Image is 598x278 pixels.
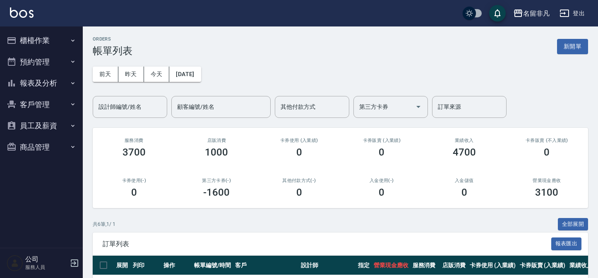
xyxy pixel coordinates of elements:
[412,100,425,113] button: Open
[489,5,506,22] button: save
[567,256,595,275] th: 業績收入
[3,94,79,115] button: 客戶管理
[185,138,248,143] h2: 店販消費
[544,146,550,158] h3: 0
[114,256,131,275] th: 展開
[103,138,166,143] h3: 服務消費
[557,39,588,54] button: 新開單
[93,67,118,82] button: 前天
[3,72,79,94] button: 報表及分析
[379,187,384,198] h3: 0
[3,30,79,51] button: 櫃檯作業
[185,178,248,183] h2: 第三方卡券(-)
[103,178,166,183] h2: 卡券使用(-)
[433,138,496,143] h2: 業績收入
[118,67,144,82] button: 昨天
[351,138,413,143] h2: 卡券販賣 (入業績)
[516,138,579,143] h2: 卡券販賣 (不入業績)
[131,187,137,198] h3: 0
[551,240,582,247] a: 報表匯出
[10,7,34,18] img: Logo
[411,256,441,275] th: 服務消費
[203,187,230,198] h3: -1600
[25,255,67,264] h5: 公司
[3,115,79,137] button: 員工及薪資
[3,51,79,73] button: 預約管理
[93,220,115,228] p: 共 6 筆, 1 / 1
[453,146,476,158] h3: 4700
[268,138,331,143] h2: 卡券使用 (入業績)
[351,178,413,183] h2: 入金使用(-)
[518,256,568,275] th: 卡券販賣 (入業績)
[3,137,79,158] button: 商品管理
[7,255,23,271] img: Person
[461,187,467,198] h3: 0
[169,67,201,82] button: [DATE]
[557,42,588,50] a: 新開單
[144,67,170,82] button: 今天
[93,45,132,57] h3: 帳單列表
[356,256,372,275] th: 指定
[372,256,411,275] th: 營業現金應收
[468,256,518,275] th: 卡券使用 (入業績)
[516,178,579,183] h2: 營業現金應收
[192,256,233,275] th: 帳單編號/時間
[103,240,551,248] span: 訂單列表
[25,264,67,271] p: 服務人員
[535,187,558,198] h3: 3100
[523,8,550,19] div: 名留非凡
[161,256,192,275] th: 操作
[296,146,302,158] h3: 0
[556,6,588,21] button: 登出
[296,187,302,198] h3: 0
[299,256,356,275] th: 設計師
[268,178,331,183] h2: 其他付款方式(-)
[122,146,146,158] h3: 3700
[433,178,496,183] h2: 入金儲值
[131,256,161,275] th: 列印
[233,256,299,275] th: 客戶
[93,36,132,42] h2: ORDERS
[510,5,553,22] button: 名留非凡
[551,237,582,250] button: 報表匯出
[379,146,384,158] h3: 0
[558,218,588,231] button: 全部展開
[440,256,468,275] th: 店販消費
[205,146,228,158] h3: 1000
